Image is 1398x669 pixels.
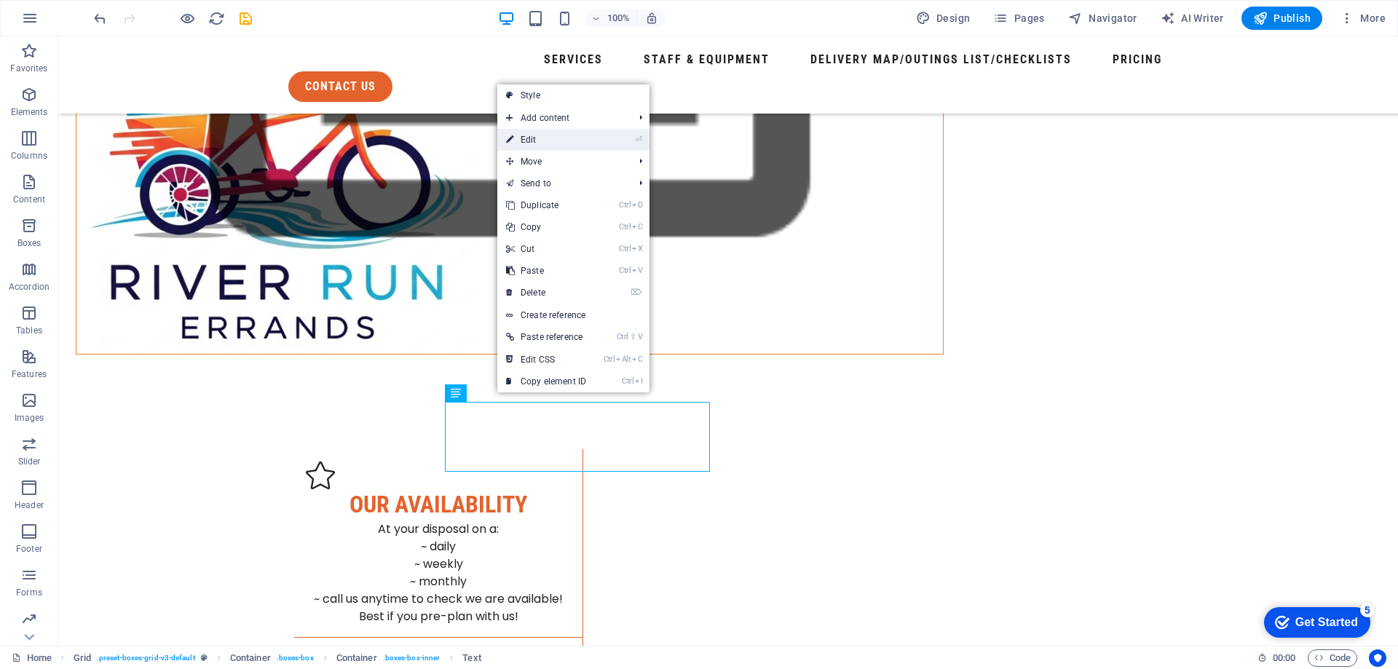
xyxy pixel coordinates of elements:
i: Ctrl [622,376,633,386]
span: 00 00 [1273,649,1295,667]
button: 100% [585,9,637,27]
i: Ctrl [619,266,631,275]
i: V [632,266,642,275]
button: AI Writer [1155,7,1230,30]
i: Undo: Change text (Ctrl+Z) [92,10,108,27]
p: Slider [18,456,41,467]
p: Accordion [9,281,50,293]
p: Forms [16,587,42,598]
span: Move [497,151,628,173]
span: AI Writer [1161,11,1224,25]
i: X [632,244,642,253]
p: Header [15,499,44,511]
i: Ctrl [617,332,628,341]
i: I [635,376,642,386]
p: Tables [16,325,42,336]
p: Footer [16,543,42,555]
p: Columns [11,150,47,162]
h6: Session time [1257,649,1296,667]
p: Images [15,412,44,424]
span: Click to select. Double-click to edit [230,649,271,667]
i: Ctrl [619,222,631,231]
button: Publish [1241,7,1322,30]
span: Add content [497,107,628,129]
span: Click to select. Double-click to edit [462,649,481,667]
a: ⌦Delete [497,282,595,304]
a: CtrlXCut [497,238,595,260]
span: Publish [1253,11,1311,25]
span: . boxes-box-inner [383,649,441,667]
button: Design [910,7,976,30]
a: Style [497,84,649,106]
button: undo [91,9,108,27]
button: Click here to leave preview mode and continue editing [178,9,196,27]
a: Create reference [497,304,649,326]
span: Click to select. Double-click to edit [74,649,91,667]
i: This element is a customizable preset [201,654,208,662]
button: reload [208,9,225,27]
span: . boxes-box [277,649,314,667]
i: ⇧ [630,332,636,341]
p: Content [13,194,45,205]
div: 5 [108,3,122,17]
a: Send to [497,173,628,194]
nav: breadcrumb [74,649,481,667]
button: Navigator [1062,7,1143,30]
p: Favorites [10,63,47,74]
a: CtrlAltCEdit CSS [497,349,595,371]
i: Save (Ctrl+S) [237,10,254,27]
i: Ctrl [619,244,631,253]
span: Click to select. Double-click to edit [336,649,377,667]
button: Usercentrics [1369,649,1386,667]
a: ⏎Edit [497,129,595,151]
span: . preset-boxes-grid-v3-default [97,649,195,667]
a: CtrlDDuplicate [497,194,595,216]
i: ⌦ [631,288,642,297]
p: Features [12,368,47,380]
a: CtrlVPaste [497,260,595,282]
button: save [237,9,254,27]
i: C [632,222,642,231]
i: Ctrl [619,200,631,210]
span: More [1340,11,1386,25]
p: Elements [11,106,48,118]
h6: 100% [607,9,631,27]
button: Pages [987,7,1050,30]
a: CtrlCCopy [497,216,595,238]
span: : [1283,652,1285,663]
button: Code [1308,649,1357,667]
span: Design [916,11,971,25]
i: ⏎ [636,135,642,144]
a: Click to cancel selection. Double-click to open Pages [12,649,52,667]
div: Design (Ctrl+Alt+Y) [910,7,976,30]
button: More [1334,7,1391,30]
p: Boxes [17,237,42,249]
i: D [632,200,642,210]
div: Get Started 5 items remaining, 0% complete [12,7,118,38]
i: C [632,355,642,364]
div: Get Started [43,16,106,29]
i: Ctrl [604,355,615,364]
span: Pages [993,11,1044,25]
i: On resize automatically adjust zoom level to fit chosen device. [645,12,658,25]
i: V [638,332,642,341]
a: Ctrl⇧VPaste reference [497,326,595,348]
a: CtrlICopy element ID [497,371,595,392]
span: Navigator [1068,11,1137,25]
i: Alt [616,355,631,364]
i: Reload page [208,10,225,27]
span: Code [1314,649,1351,667]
